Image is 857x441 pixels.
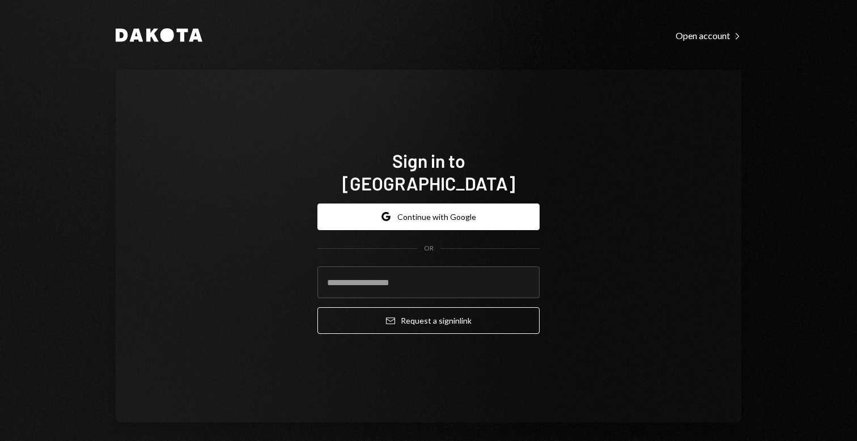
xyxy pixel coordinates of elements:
a: Open account [676,29,741,41]
h1: Sign in to [GEOGRAPHIC_DATA] [317,149,540,194]
div: OR [424,244,434,253]
button: Continue with Google [317,203,540,230]
button: Request a signinlink [317,307,540,334]
div: Open account [676,30,741,41]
